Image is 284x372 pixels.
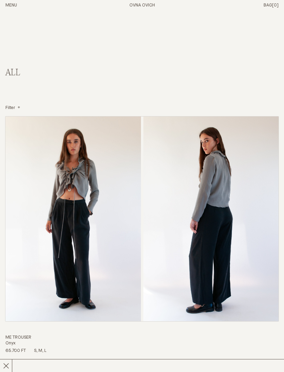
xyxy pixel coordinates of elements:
[5,335,279,341] h3: Me Trouser
[5,105,20,111] summary: Filter
[264,3,272,7] span: Bag
[272,3,279,7] span: [0]
[38,348,44,353] span: M
[34,348,38,353] span: S
[5,341,279,346] h4: Onyx
[5,117,141,322] img: Me Trouser
[44,348,46,353] span: L
[5,3,17,9] button: Open Menu
[5,68,93,78] h2: All
[5,117,279,354] a: Me Trouser
[129,3,155,7] a: Home
[5,348,26,354] p: 65.700 Ft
